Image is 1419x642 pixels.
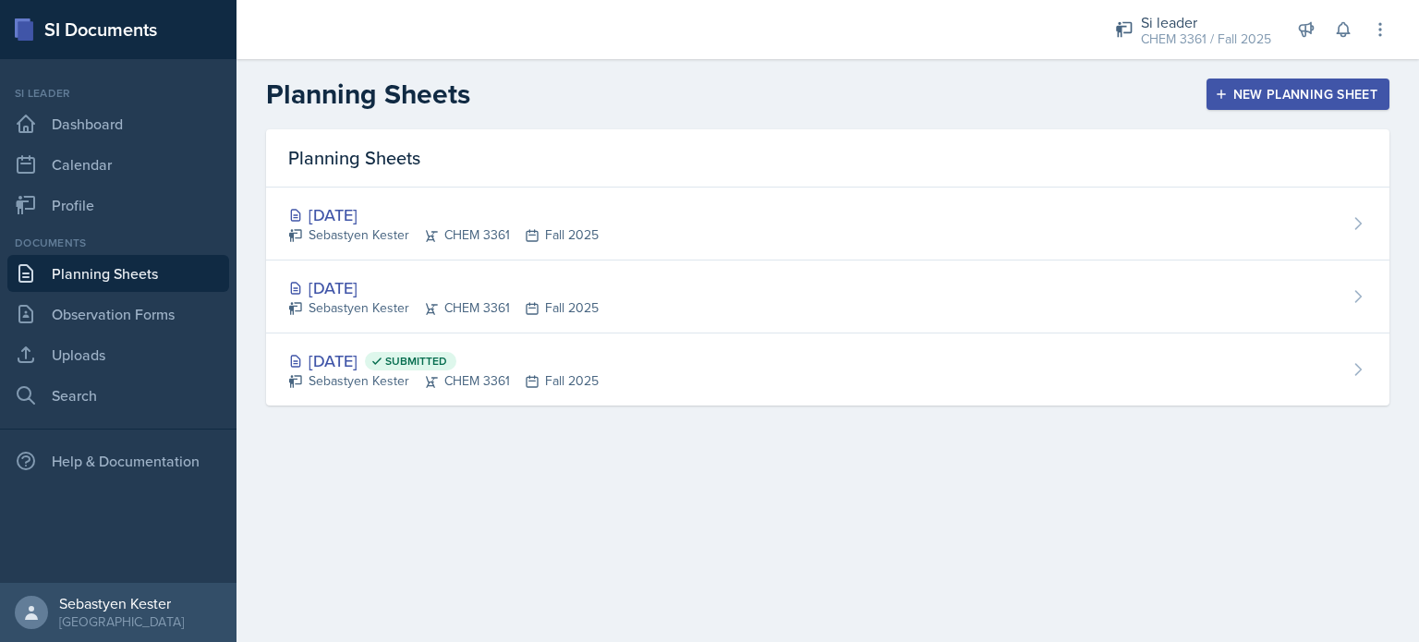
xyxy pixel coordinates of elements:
div: Si leader [1141,11,1271,33]
h2: Planning Sheets [266,78,470,111]
button: New Planning Sheet [1207,79,1389,110]
div: Sebastyen Kester CHEM 3361 Fall 2025 [288,298,599,318]
span: Submitted [385,354,447,369]
a: [DATE] Submitted Sebastyen KesterCHEM 3361Fall 2025 [266,333,1389,406]
div: Planning Sheets [266,129,1389,188]
a: Planning Sheets [7,255,229,292]
div: New Planning Sheet [1219,87,1377,102]
div: [DATE] [288,275,599,300]
div: Sebastyen Kester CHEM 3361 Fall 2025 [288,371,599,391]
a: Calendar [7,146,229,183]
a: Profile [7,187,229,224]
div: Sebastyen Kester [59,594,184,612]
a: Dashboard [7,105,229,142]
div: Help & Documentation [7,442,229,479]
div: [DATE] [288,348,599,373]
a: [DATE] Sebastyen KesterCHEM 3361Fall 2025 [266,260,1389,333]
a: Observation Forms [7,296,229,333]
div: [DATE] [288,202,599,227]
a: [DATE] Sebastyen KesterCHEM 3361Fall 2025 [266,188,1389,260]
a: Search [7,377,229,414]
div: CHEM 3361 / Fall 2025 [1141,30,1271,49]
div: [GEOGRAPHIC_DATA] [59,612,184,631]
div: Documents [7,235,229,251]
div: Sebastyen Kester CHEM 3361 Fall 2025 [288,225,599,245]
div: Si leader [7,85,229,102]
a: Uploads [7,336,229,373]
